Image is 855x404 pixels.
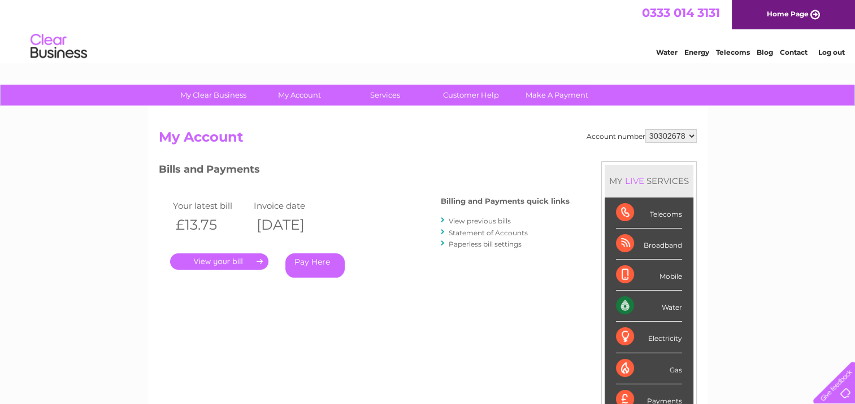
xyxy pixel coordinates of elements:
a: Customer Help [424,85,518,106]
a: 0333 014 3131 [642,6,720,20]
a: Water [656,48,678,56]
a: Energy [684,48,709,56]
div: Clear Business is a trading name of Verastar Limited (registered in [GEOGRAPHIC_DATA] No. 3667643... [161,6,695,55]
img: logo.png [30,29,88,64]
div: Mobile [616,260,682,291]
a: Make A Payment [510,85,604,106]
a: Blog [757,48,773,56]
a: Statement of Accounts [449,229,528,237]
div: Electricity [616,322,682,353]
h4: Billing and Payments quick links [441,197,570,205]
div: Account number [587,129,697,143]
div: LIVE [623,175,646,186]
a: My Account [253,85,346,106]
a: View previous bills [449,217,511,225]
a: My Clear Business [167,85,260,106]
a: Telecoms [716,48,750,56]
a: Paperless bill settings [449,240,522,248]
a: Contact [780,48,808,56]
a: Services [338,85,432,106]
a: Pay Here [285,253,345,278]
a: . [170,253,268,270]
h3: Bills and Payments [159,161,570,181]
a: Log out [818,48,844,56]
td: Invoice date [251,198,332,213]
div: MY SERVICES [605,165,693,197]
th: [DATE] [251,213,332,236]
h2: My Account [159,129,697,151]
th: £13.75 [170,213,251,236]
div: Telecoms [616,197,682,229]
td: Your latest bill [170,198,251,213]
div: Broadband [616,229,682,260]
div: Gas [616,353,682,384]
div: Water [616,291,682,322]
